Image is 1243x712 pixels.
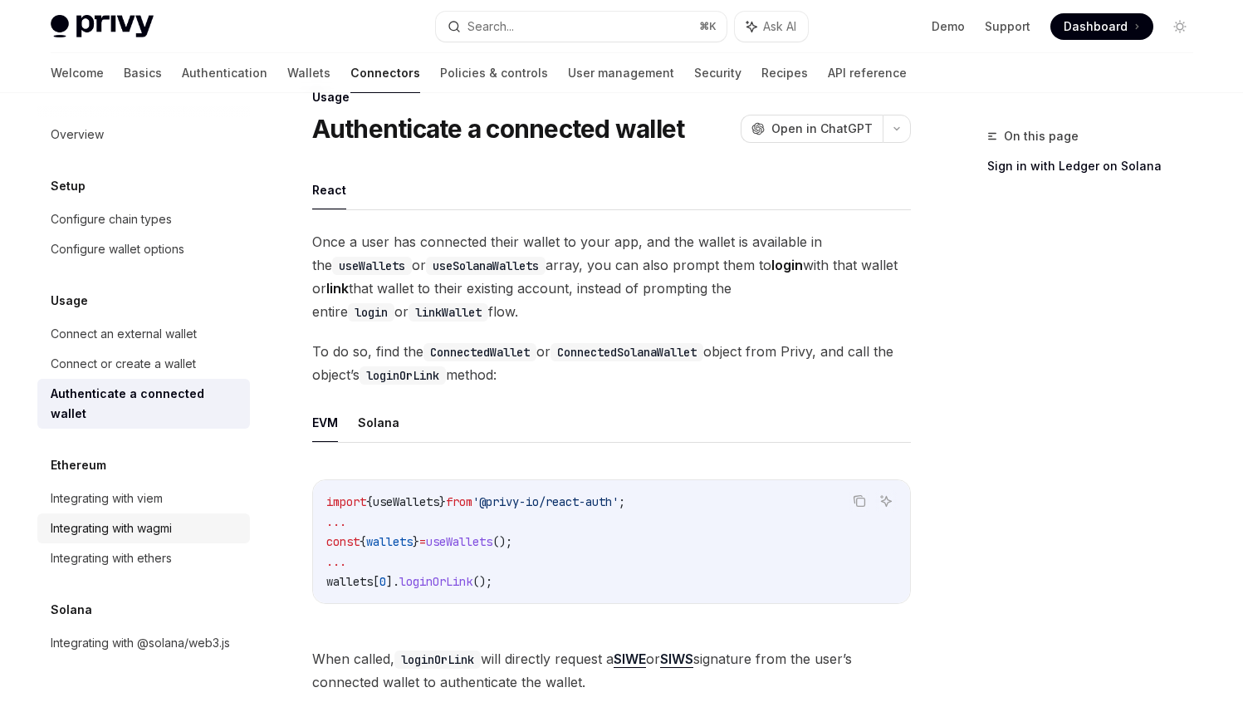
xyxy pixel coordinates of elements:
[358,403,399,442] button: Solana
[409,303,488,322] code: linkWallet
[439,494,446,509] span: }
[366,494,373,509] span: {
[37,513,250,543] a: Integrating with wagmi
[741,115,883,143] button: Open in ChatGPT
[51,518,172,538] div: Integrating with wagmi
[326,494,366,509] span: import
[394,651,481,669] code: loginOrLink
[660,651,693,668] a: SIWS
[1064,18,1128,35] span: Dashboard
[326,554,346,569] span: ...
[985,18,1030,35] a: Support
[440,53,548,93] a: Policies & controls
[1167,13,1193,40] button: Toggle dark mode
[467,17,514,37] div: Search...
[699,20,717,33] span: ⌘ K
[37,349,250,379] a: Connect or create a wallet
[326,514,346,529] span: ...
[568,53,674,93] a: User management
[326,534,360,549] span: const
[312,89,911,106] div: Usage
[287,53,330,93] a: Wallets
[1004,126,1079,146] span: On this page
[551,343,703,361] code: ConnectedSolanaWallet
[399,574,472,589] span: loginOrLink
[771,120,873,137] span: Open in ChatGPT
[875,490,897,512] button: Ask AI
[37,234,250,264] a: Configure wallet options
[379,574,386,589] span: 0
[932,18,965,35] a: Demo
[735,12,808,42] button: Ask AI
[446,494,472,509] span: from
[426,257,546,275] code: useSolanaWallets
[51,209,172,229] div: Configure chain types
[619,494,625,509] span: ;
[51,324,197,344] div: Connect an external wallet
[366,534,413,549] span: wallets
[472,494,619,509] span: '@privy-io/react-auth'
[312,647,911,694] span: When called, will directly request a or signature from the user’s connected wallet to authenticat...
[419,534,426,549] span: =
[51,354,196,374] div: Connect or create a wallet
[51,633,230,653] div: Integrating with @solana/web3.js
[326,280,349,297] strong: link
[771,257,803,273] strong: login
[312,403,338,442] button: EVM
[1050,13,1153,40] a: Dashboard
[492,534,512,549] span: ();
[182,53,267,93] a: Authentication
[37,204,250,234] a: Configure chain types
[761,53,808,93] a: Recipes
[37,120,250,150] a: Overview
[360,366,446,385] code: loginOrLink
[614,651,646,668] a: SIWE
[373,574,379,589] span: [
[386,574,399,589] span: ].
[37,379,250,429] a: Authenticate a connected wallet
[326,574,373,589] span: wallets
[51,600,92,620] h5: Solana
[51,548,172,568] div: Integrating with ethers
[51,489,163,508] div: Integrating with viem
[51,176,86,196] h5: Setup
[849,490,870,512] button: Copy the contents from the code block
[51,53,104,93] a: Welcome
[312,340,911,386] span: To do so, find the or object from Privy, and call the object’s method:
[350,53,420,93] a: Connectors
[436,12,727,42] button: Search...⌘K
[987,153,1206,179] a: Sign in with Ledger on Solana
[37,319,250,349] a: Connect an external wallet
[426,534,492,549] span: useWallets
[124,53,162,93] a: Basics
[37,484,250,513] a: Integrating with viem
[694,53,741,93] a: Security
[51,15,154,38] img: light logo
[51,125,104,145] div: Overview
[51,239,184,259] div: Configure wallet options
[51,291,88,311] h5: Usage
[763,18,796,35] span: Ask AI
[51,455,106,475] h5: Ethereum
[312,230,911,323] span: Once a user has connected their wallet to your app, and the wallet is available in the or array, ...
[37,628,250,658] a: Integrating with @solana/web3.js
[332,257,412,275] code: useWallets
[37,543,250,573] a: Integrating with ethers
[423,343,536,361] code: ConnectedWallet
[472,574,492,589] span: ();
[51,384,240,424] div: Authenticate a connected wallet
[413,534,419,549] span: }
[348,303,394,322] code: login
[312,170,346,209] button: React
[828,53,907,93] a: API reference
[360,534,366,549] span: {
[373,494,439,509] span: useWallets
[312,114,685,144] h1: Authenticate a connected wallet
